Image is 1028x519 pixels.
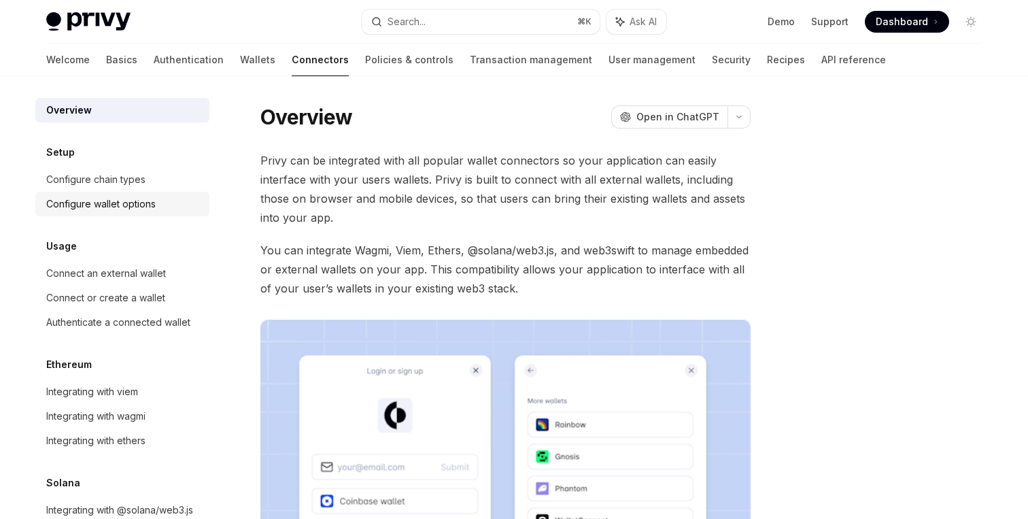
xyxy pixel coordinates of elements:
[46,356,92,373] h5: Ethereum
[636,110,719,124] span: Open in ChatGPT
[46,171,145,188] div: Configure chain types
[35,261,209,286] a: Connect an external wallet
[46,144,75,161] h5: Setup
[46,44,90,76] a: Welcome
[260,105,352,129] h1: Overview
[960,11,982,33] button: Toggle dark mode
[35,98,209,122] a: Overview
[35,429,209,453] a: Integrating with ethers
[292,44,349,76] a: Connectors
[35,192,209,216] a: Configure wallet options
[46,290,165,306] div: Connect or create a wallet
[35,380,209,404] a: Integrating with viem
[470,44,592,76] a: Transaction management
[876,15,928,29] span: Dashboard
[630,15,657,29] span: Ask AI
[46,314,190,331] div: Authenticate a connected wallet
[46,384,138,400] div: Integrating with viem
[712,44,751,76] a: Security
[767,44,805,76] a: Recipes
[240,44,275,76] a: Wallets
[365,44,453,76] a: Policies & controls
[260,151,751,227] span: Privy can be integrated with all popular wallet connectors so your application can easily interfa...
[821,44,886,76] a: API reference
[46,502,193,518] div: Integrating with @solana/web3.js
[154,44,224,76] a: Authentication
[106,44,137,76] a: Basics
[46,238,77,254] h5: Usage
[35,310,209,335] a: Authenticate a connected wallet
[46,433,145,449] div: Integrating with ethers
[606,10,666,34] button: Ask AI
[865,11,949,33] a: Dashboard
[46,408,145,424] div: Integrating with wagmi
[388,14,426,30] div: Search...
[35,286,209,310] a: Connect or create a wallet
[611,105,727,129] button: Open in ChatGPT
[46,265,166,282] div: Connect an external wallet
[811,15,849,29] a: Support
[577,16,592,27] span: ⌘ K
[362,10,600,34] button: Search...⌘K
[46,475,80,491] h5: Solana
[35,404,209,429] a: Integrating with wagmi
[46,12,131,31] img: light logo
[46,102,92,118] div: Overview
[35,167,209,192] a: Configure chain types
[609,44,696,76] a: User management
[768,15,795,29] a: Demo
[46,196,156,212] div: Configure wallet options
[260,241,751,298] span: You can integrate Wagmi, Viem, Ethers, @solana/web3.js, and web3swift to manage embedded or exter...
